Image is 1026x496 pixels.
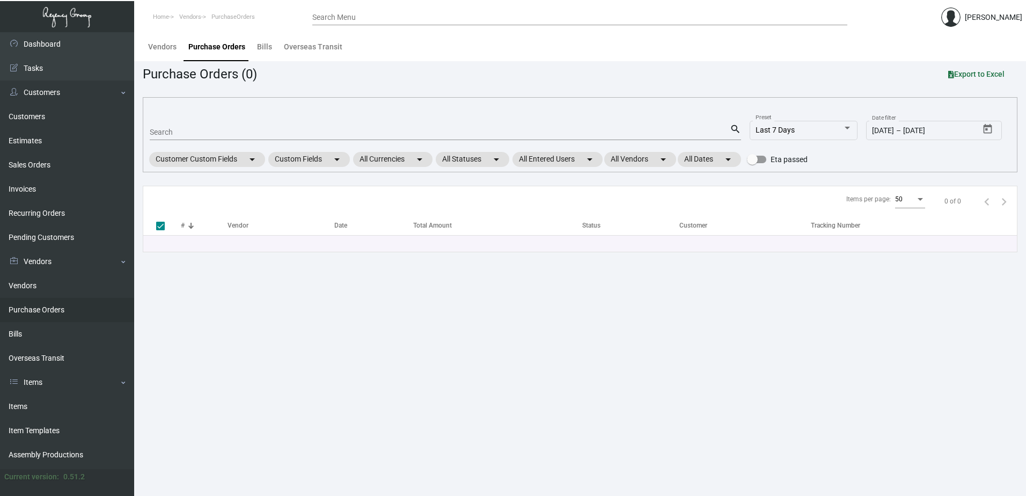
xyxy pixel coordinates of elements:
[679,221,707,230] div: Customer
[944,196,961,206] div: 0 of 0
[413,153,426,166] mat-icon: arrow_drop_down
[436,152,509,167] mat-chip: All Statuses
[284,41,342,53] div: Overseas Transit
[490,153,503,166] mat-icon: arrow_drop_down
[756,126,795,134] span: Last 7 Days
[582,221,680,230] div: Status
[872,127,894,135] input: Start date
[583,153,596,166] mat-icon: arrow_drop_down
[413,221,452,230] div: Total Amount
[582,221,600,230] div: Status
[211,13,255,20] span: PurchaseOrders
[143,64,257,84] div: Purchase Orders (0)
[657,153,670,166] mat-icon: arrow_drop_down
[512,152,603,167] mat-chip: All Entered Users
[895,195,903,203] span: 50
[63,471,85,483] div: 0.51.2
[940,64,1013,84] button: Export to Excel
[228,221,334,230] div: Vendor
[228,221,248,230] div: Vendor
[678,152,741,167] mat-chip: All Dates
[334,221,347,230] div: Date
[181,221,185,230] div: #
[771,153,808,166] span: Eta passed
[941,8,961,27] img: admin@bootstrapmaster.com
[334,221,413,230] div: Date
[811,221,1017,230] div: Tracking Number
[895,196,925,203] mat-select: Items per page:
[148,41,177,53] div: Vendors
[965,12,1022,23] div: [PERSON_NAME]
[179,13,201,20] span: Vendors
[730,123,741,136] mat-icon: search
[846,194,891,204] div: Items per page:
[679,221,811,230] div: Customer
[811,221,860,230] div: Tracking Number
[948,70,1005,78] span: Export to Excel
[979,121,996,138] button: Open calendar
[331,153,343,166] mat-icon: arrow_drop_down
[604,152,676,167] mat-chip: All Vendors
[903,127,955,135] input: End date
[188,41,245,53] div: Purchase Orders
[413,221,582,230] div: Total Amount
[722,153,735,166] mat-icon: arrow_drop_down
[257,41,272,53] div: Bills
[896,127,901,135] span: –
[978,193,995,210] button: Previous page
[181,221,228,230] div: #
[153,13,169,20] span: Home
[149,152,265,167] mat-chip: Customer Custom Fields
[4,471,59,483] div: Current version:
[995,193,1013,210] button: Next page
[353,152,433,167] mat-chip: All Currencies
[246,153,259,166] mat-icon: arrow_drop_down
[268,152,350,167] mat-chip: Custom Fields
